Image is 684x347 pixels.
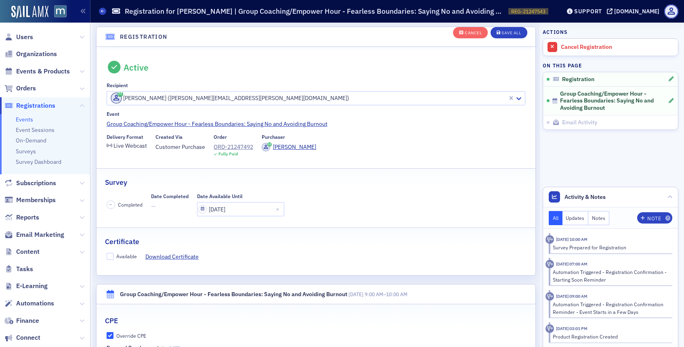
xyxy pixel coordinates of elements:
span: Profile [664,4,678,19]
button: Close [273,202,284,216]
button: All [549,211,562,225]
time: 9/23/2025 07:00 AM [556,261,587,267]
div: Note [647,216,661,221]
div: [PERSON_NAME] [273,143,316,151]
span: Events & Products [16,67,70,76]
a: On-Demand [16,137,46,144]
div: Activity [546,324,554,333]
div: Created Via [155,134,183,140]
a: Subscriptions [4,179,56,188]
span: Reports [16,213,39,222]
button: Note [637,212,672,224]
a: Group Coaching/Empower Hour - Fearless Boundaries: Saying No and Avoiding Burnout [107,120,526,128]
h4: Registration [120,33,168,41]
span: — [151,202,189,211]
a: ORD-21247492 [214,143,253,151]
a: Surveys [16,148,36,155]
div: Event [107,111,120,117]
button: Notes [588,211,609,225]
div: Activity [546,260,554,268]
div: Order [214,134,227,140]
span: Automations [16,299,54,308]
input: Available [107,253,114,260]
span: Memberships [16,196,56,205]
div: Fully Paid [218,151,238,157]
a: Orders [4,84,36,93]
span: Subscriptions [16,179,56,188]
a: Download Certificate [145,253,205,261]
div: Survey Prepared for Registration [553,244,667,251]
div: Cancel Registration [561,44,674,51]
time: 7/30/2025 03:01 PM [556,326,587,331]
span: Users [16,33,33,42]
a: Finance [4,316,39,325]
span: Connect [16,333,40,342]
h1: Registration for [PERSON_NAME] | Group Coaching/Empower Hour - Fearless Boundaries: Saying No and... [125,6,504,16]
span: Registrations [16,101,55,110]
div: Active [124,62,149,73]
span: – [348,291,407,297]
span: Orders [16,84,36,93]
a: Users [4,33,33,42]
a: Connect [4,333,40,342]
div: Activity [546,292,554,301]
div: Support [574,8,602,15]
div: Date Completed [151,193,189,199]
h4: On this page [543,62,678,69]
a: Events & Products [4,67,70,76]
a: Content [4,247,40,256]
time: 9/23/2025 10:00 AM [556,236,587,242]
img: SailAMX [11,6,48,19]
a: View Homepage [48,5,67,19]
a: Events [16,116,33,123]
span: Customer Purchase [155,143,205,151]
button: Save All [491,27,527,38]
span: Email Marketing [16,230,64,239]
a: Registrations [4,101,55,110]
span: [DATE] [348,291,363,297]
div: Override CPE [116,332,146,339]
a: Organizations [4,50,57,59]
a: Cancel Registration [543,39,678,56]
h4: Actions [543,28,568,36]
a: Survey Dashboard [16,158,61,165]
div: Recipient [107,82,128,88]
time: 9:00 AM [365,291,383,297]
div: Available [116,253,137,260]
div: [PERSON_NAME] ([PERSON_NAME][EMAIL_ADDRESS][PERSON_NAME][DOMAIN_NAME]) [111,92,506,104]
button: Updates [562,211,589,225]
img: SailAMX [54,5,67,18]
input: MM/DD/YYYY [197,202,284,216]
span: – [109,202,112,207]
div: Purchaser [262,134,285,140]
time: 9/21/2025 09:00 AM [556,293,587,299]
a: [PERSON_NAME] [262,143,316,151]
span: Activity & Notes [564,193,606,201]
div: Product Registration Created [553,333,667,340]
div: Cancel [465,31,482,35]
div: Automation Triggered - Registration Confirmation Reminder - Event Starts in a Few Days [553,301,667,316]
input: Override CPE [107,332,114,339]
span: Group Coaching/Empower Hour - Fearless Boundaries: Saying No and Avoiding Burnout [560,90,667,112]
button: Cancel [453,27,488,38]
h2: Survey [105,177,127,188]
div: Save All [501,31,521,35]
a: Event Sessions [16,126,55,134]
button: [DOMAIN_NAME] [607,8,662,14]
span: Organizations [16,50,57,59]
span: Tasks [16,265,33,274]
a: Memberships [4,196,56,205]
span: REG-21247543 [511,8,546,15]
h2: CPE [105,316,118,326]
span: Completed [118,201,143,208]
span: Finance [16,316,39,325]
a: Email Marketing [4,230,64,239]
span: E-Learning [16,282,48,291]
div: Automation Triggered - Registration Confirmation - Starting Soon Reminder [553,268,667,283]
time: 10:00 AM [386,291,407,297]
div: Activity [546,235,554,244]
div: Delivery Format [107,134,143,140]
a: Automations [4,299,54,308]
